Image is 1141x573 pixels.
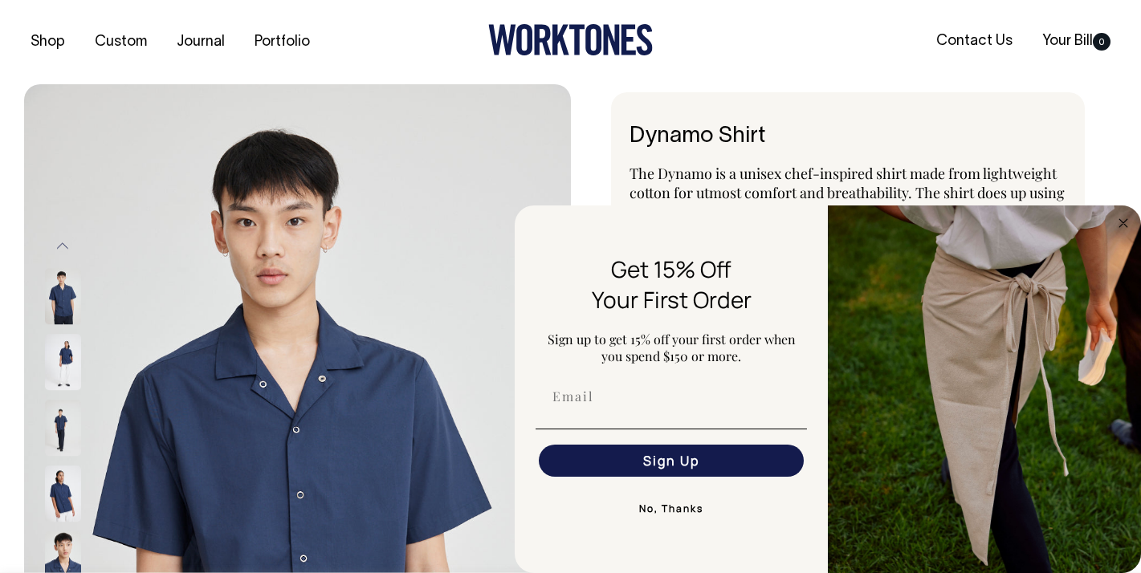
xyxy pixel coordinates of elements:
a: Custom [88,29,153,55]
a: Journal [170,29,231,55]
a: Shop [24,29,71,55]
img: 5e34ad8f-4f05-4173-92a8-ea475ee49ac9.jpeg [828,205,1141,573]
div: FLYOUT Form [515,205,1141,573]
a: Contact Us [930,28,1019,55]
span: Get 15% Off [611,254,731,284]
span: 0 [1093,33,1110,51]
img: dark-navy [45,466,81,522]
span: The Dynamo is a unisex chef-inspired shirt made from lightweight cotton for utmost comfort and br... [630,164,1065,241]
a: Your Bill0 [1036,28,1117,55]
button: Close dialog [1114,213,1133,233]
input: Email [539,380,804,412]
img: dark-navy [45,269,81,325]
span: Sign up to get 15% off your first order when you spend $150 or more. [548,331,796,364]
img: dark-navy [45,400,81,457]
img: underline [536,429,807,429]
button: Previous [51,228,75,264]
span: Your First Order [592,284,752,315]
button: Sign Up [539,445,804,477]
button: No, Thanks [536,493,807,525]
img: dark-navy [45,335,81,391]
a: Portfolio [248,29,316,55]
h6: Dynamo Shirt [630,124,1067,149]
